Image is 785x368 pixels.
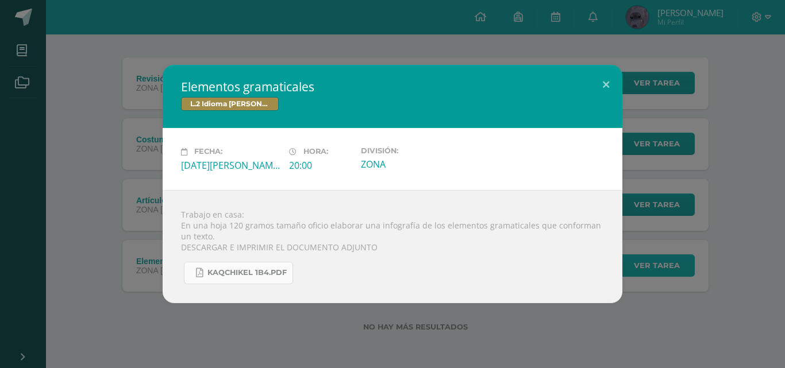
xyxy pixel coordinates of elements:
button: Close (Esc) [590,65,622,104]
span: KAQCHIKEL 1B4.pdf [207,268,287,277]
a: KAQCHIKEL 1B4.pdf [184,262,293,284]
div: 20:00 [289,159,352,172]
div: Trabajo en casa: En una hoja 120 gramos tamaño oficio elaborar una infografía de los elementos gr... [163,190,622,303]
span: L.2 Idioma [PERSON_NAME] [181,97,279,111]
span: Fecha: [194,148,222,156]
div: [DATE][PERSON_NAME] [181,159,280,172]
span: Hora: [303,148,328,156]
h2: Elementos gramaticales [181,79,604,95]
div: ZONA [361,158,460,171]
label: División: [361,146,460,155]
